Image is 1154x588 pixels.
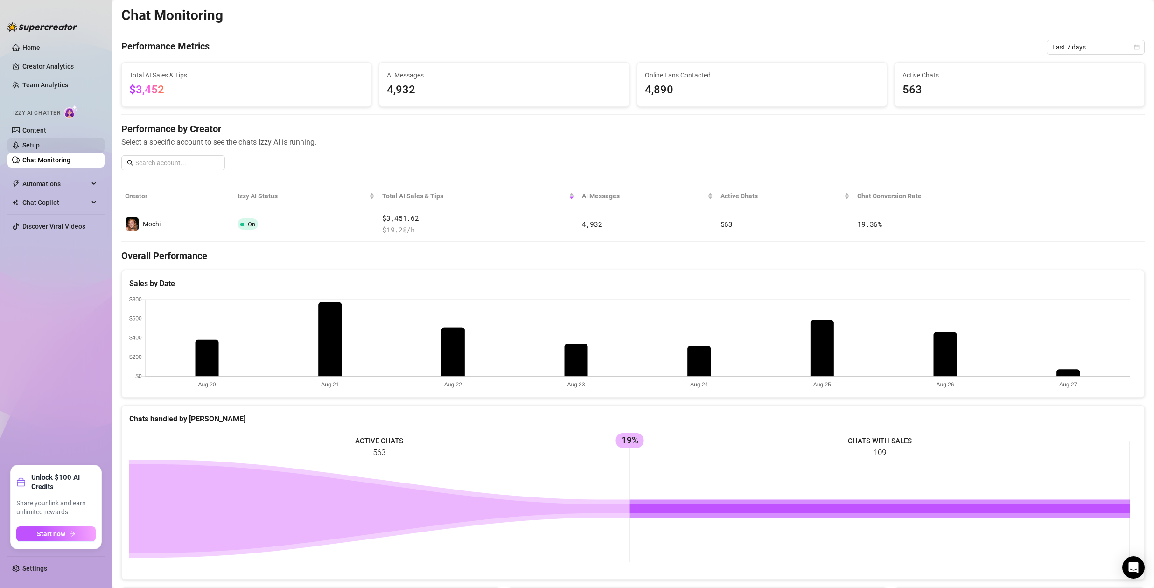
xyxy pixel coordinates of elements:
h4: Overall Performance [121,249,1145,262]
div: Chats handled by [PERSON_NAME] [129,413,1137,425]
span: calendar [1134,44,1140,50]
span: 563 [720,219,733,229]
span: 4,932 [582,219,602,229]
span: arrow-right [69,531,76,537]
span: thunderbolt [12,180,20,188]
img: AI Chatter [64,105,78,119]
span: Start now [37,530,65,538]
a: Settings [22,565,47,572]
button: Start nowarrow-right [16,526,96,541]
h2: Chat Monitoring [121,7,223,24]
div: Open Intercom Messenger [1122,556,1145,579]
span: On [248,221,255,228]
span: 19.36 % [857,219,881,229]
img: Mochi [126,217,139,231]
span: 4,890 [645,81,879,99]
a: Content [22,126,46,134]
a: Team Analytics [22,81,68,89]
h4: Performance by Creator [121,122,1145,135]
span: Chat Copilot [22,195,89,210]
span: search [127,160,133,166]
span: Mochi [143,220,161,228]
span: Total AI Sales & Tips [129,70,364,80]
span: gift [16,477,26,487]
th: AI Messages [578,185,717,207]
a: Chat Monitoring [22,156,70,164]
span: Online Fans Contacted [645,70,879,80]
span: Select a specific account to see the chats Izzy AI is running. [121,136,1145,148]
th: Chat Conversion Rate [853,185,1042,207]
span: AI Messages [582,191,706,201]
span: Izzy AI Status [238,191,367,201]
span: AI Messages [387,70,621,80]
span: Izzy AI Chatter [13,109,60,118]
th: Active Chats [717,185,854,207]
span: Last 7 days [1052,40,1139,54]
img: Chat Copilot [12,199,18,206]
span: 563 [902,81,1137,99]
a: Creator Analytics [22,59,97,74]
a: Setup [22,141,40,149]
span: $3,451.62 [382,213,574,224]
strong: Unlock $100 AI Credits [31,473,96,491]
th: Izzy AI Status [234,185,378,207]
img: logo-BBDzfeDw.svg [7,22,77,32]
span: Active Chats [902,70,1137,80]
span: Automations [22,176,89,191]
a: Home [22,44,40,51]
input: Search account... [135,158,219,168]
span: Active Chats [720,191,843,201]
span: 4,932 [387,81,621,99]
span: Total AI Sales & Tips [382,191,567,201]
span: $3,452 [129,83,164,96]
span: $ 19.28 /h [382,224,574,236]
h4: Performance Metrics [121,40,210,55]
div: Sales by Date [129,278,1137,289]
th: Creator [121,185,234,207]
th: Total AI Sales & Tips [378,185,578,207]
a: Discover Viral Videos [22,223,85,230]
span: Share your link and earn unlimited rewards [16,499,96,517]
